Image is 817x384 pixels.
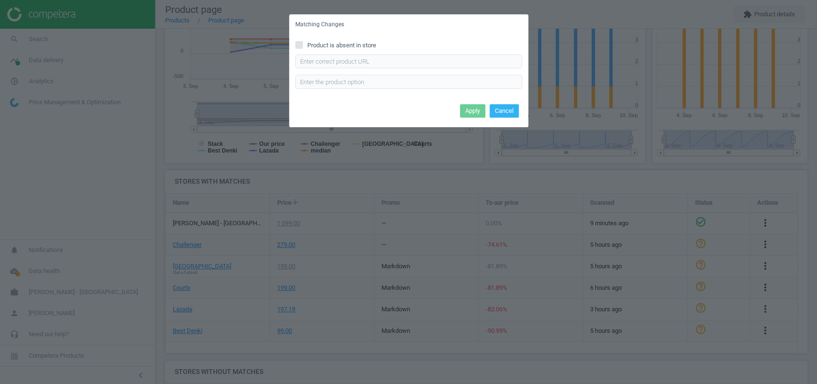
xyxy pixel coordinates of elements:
[460,104,485,118] button: Apply
[295,55,522,69] input: Enter correct product URL
[295,75,522,89] input: Enter the product option
[305,41,378,50] span: Product is absent in store
[295,21,344,29] h5: Matching Changes
[490,104,519,118] button: Cancel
